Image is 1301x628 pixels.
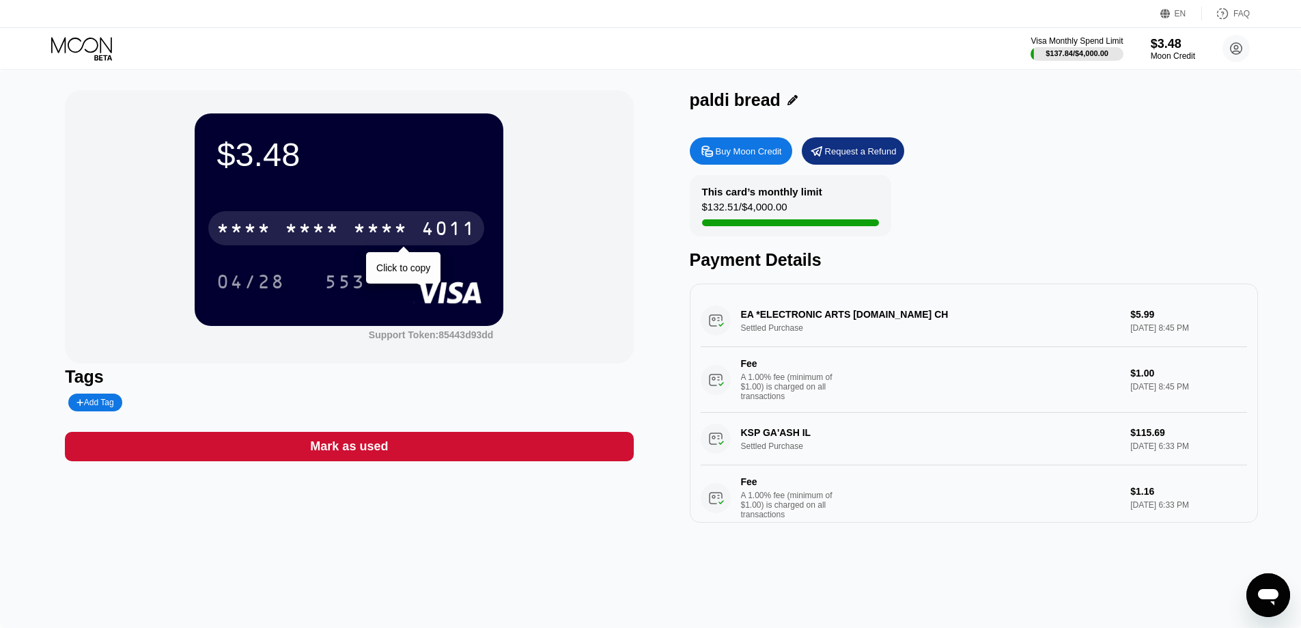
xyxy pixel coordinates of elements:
[701,347,1247,413] div: FeeA 1.00% fee (minimum of $1.00) is charged on all transactions$1.00[DATE] 8:45 PM
[1031,36,1123,46] div: Visa Monthly Spend Limit
[741,476,837,487] div: Fee
[314,264,376,299] div: 553
[65,367,633,387] div: Tags
[825,146,897,157] div: Request a Refund
[216,273,285,295] div: 04/28
[1246,573,1290,617] iframe: Button to launch messaging window
[206,264,295,299] div: 04/28
[1175,9,1186,18] div: EN
[1130,500,1246,510] div: [DATE] 6:33 PM
[741,358,837,369] div: Fee
[376,262,430,273] div: Click to copy
[716,146,782,157] div: Buy Moon Credit
[690,137,792,165] div: Buy Moon Credit
[690,90,781,110] div: paldi bread
[1046,49,1108,57] div: $137.84 / $4,000.00
[68,394,122,411] div: Add Tag
[802,137,904,165] div: Request a Refund
[1151,51,1195,61] div: Moon Credit
[324,273,365,295] div: 553
[76,398,113,407] div: Add Tag
[1031,36,1123,61] div: Visa Monthly Spend Limit$137.84/$4,000.00
[1130,486,1246,497] div: $1.16
[1130,382,1246,392] div: [DATE] 8:45 PM
[702,201,787,219] div: $132.51 / $4,000.00
[1233,9,1250,18] div: FAQ
[65,432,633,461] div: Mark as used
[216,135,481,174] div: $3.48
[1151,37,1195,61] div: $3.48Moon Credit
[421,219,476,241] div: 4011
[741,372,843,401] div: A 1.00% fee (minimum of $1.00) is charged on all transactions
[701,465,1247,531] div: FeeA 1.00% fee (minimum of $1.00) is charged on all transactions$1.16[DATE] 6:33 PM
[1202,7,1250,21] div: FAQ
[1160,7,1202,21] div: EN
[310,439,388,454] div: Mark as used
[1130,368,1246,379] div: $1.00
[1151,37,1195,51] div: $3.48
[690,250,1258,270] div: Payment Details
[369,329,494,340] div: Support Token:85443d93dd
[369,329,494,340] div: Support Token: 85443d93dd
[702,186,822,197] div: This card’s monthly limit
[741,491,843,519] div: A 1.00% fee (minimum of $1.00) is charged on all transactions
